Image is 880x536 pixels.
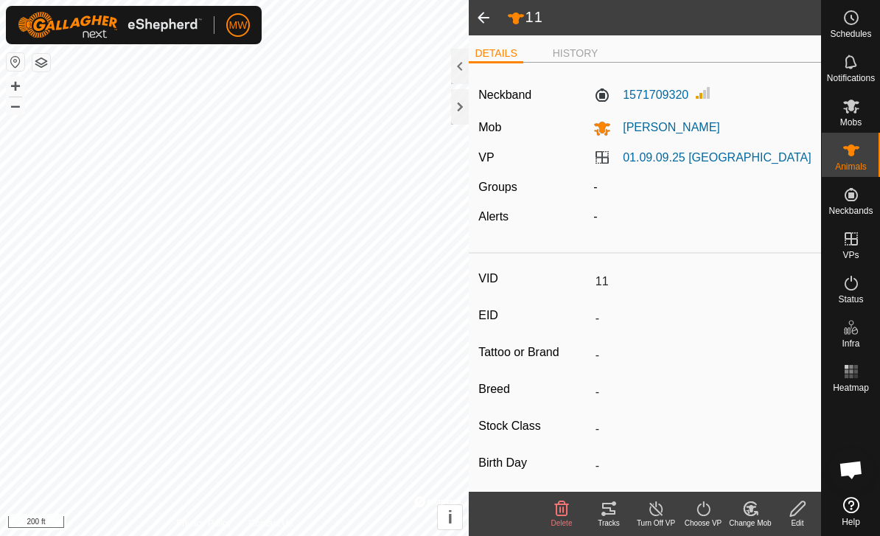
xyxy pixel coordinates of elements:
label: Breed [478,380,590,399]
span: Mobs [840,118,862,127]
a: Privacy Policy [176,517,231,530]
div: - [587,178,817,196]
button: + [7,77,24,95]
label: EID [478,306,590,325]
span: Infra [842,339,859,348]
button: i [438,505,462,529]
button: – [7,97,24,114]
img: Signal strength [694,84,712,102]
div: Edit [774,518,821,529]
button: Map Layers [32,54,50,72]
span: MW [229,18,248,33]
span: Animals [835,162,867,171]
span: Schedules [830,29,871,38]
label: 1571709320 [593,86,688,104]
label: Alerts [478,210,509,223]
span: Status [838,295,863,304]
label: VP [478,151,494,164]
span: Neckbands [828,206,873,215]
h2: 11 [507,8,821,27]
span: Help [842,518,860,526]
li: HISTORY [547,46,604,61]
span: Notifications [827,74,875,83]
label: VID [478,269,590,288]
div: Tracks [585,518,632,529]
li: DETAILS [469,46,523,63]
div: - [587,208,817,226]
span: Delete [551,519,573,527]
a: Contact Us [249,517,293,530]
div: Turn Off VP [632,518,680,529]
label: Neckband [478,86,531,104]
label: Birth Day [478,453,590,473]
a: Help [822,491,880,532]
div: Choose VP [680,518,727,529]
span: i [448,507,453,527]
span: Heatmap [833,383,869,392]
a: 01.09.09.25 [GEOGRAPHIC_DATA] [623,151,811,164]
label: Mob [478,121,501,133]
label: Age [478,490,590,509]
span: VPs [842,251,859,260]
img: Gallagher Logo [18,12,202,38]
label: Tattoo or Brand [478,343,590,362]
div: Open chat [829,448,873,492]
label: Groups [478,181,517,193]
div: Change Mob [727,518,774,529]
button: Reset Map [7,53,24,71]
label: Stock Class [478,417,590,436]
span: [PERSON_NAME] [611,121,720,133]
